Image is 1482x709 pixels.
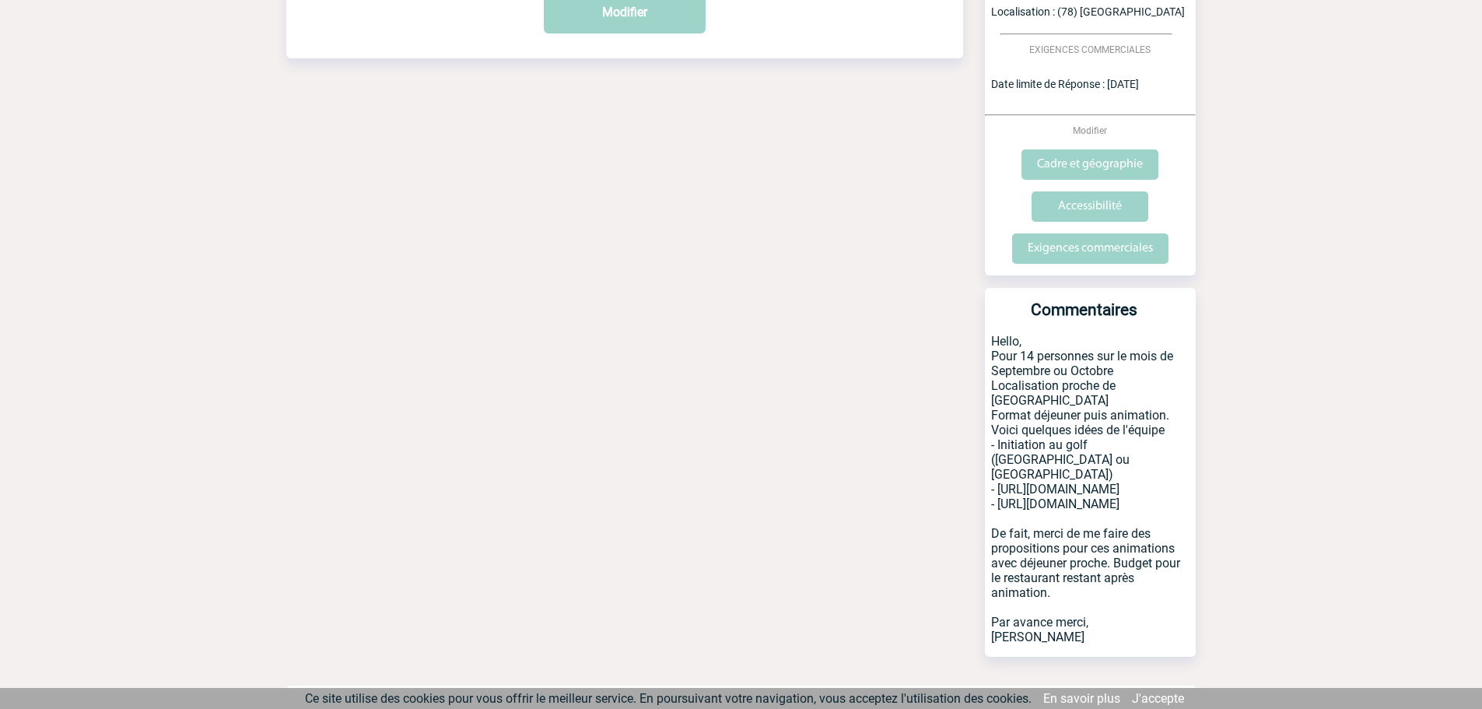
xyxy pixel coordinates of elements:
p: Hello, Pour 14 personnes sur le mois de Septembre ou Octobre Localisation proche de [GEOGRAPHIC_D... [985,334,1196,657]
span: EXIGENCES COMMERCIALES [1029,44,1151,55]
input: Cadre et géographie [1021,149,1158,180]
span: Ce site utilise des cookies pour vous offrir le meilleur service. En poursuivant votre navigation... [305,691,1032,706]
a: J'accepte [1132,691,1184,706]
input: Accessibilité [1032,191,1148,222]
a: En savoir plus [1043,691,1120,706]
input: Exigences commerciales [1012,233,1168,264]
span: Date limite de Réponse : [DATE] [991,78,1139,90]
h3: Commentaires [991,300,1177,334]
span: Localisation : (78) [GEOGRAPHIC_DATA] [991,5,1185,18]
span: Modifier [1073,125,1107,136]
